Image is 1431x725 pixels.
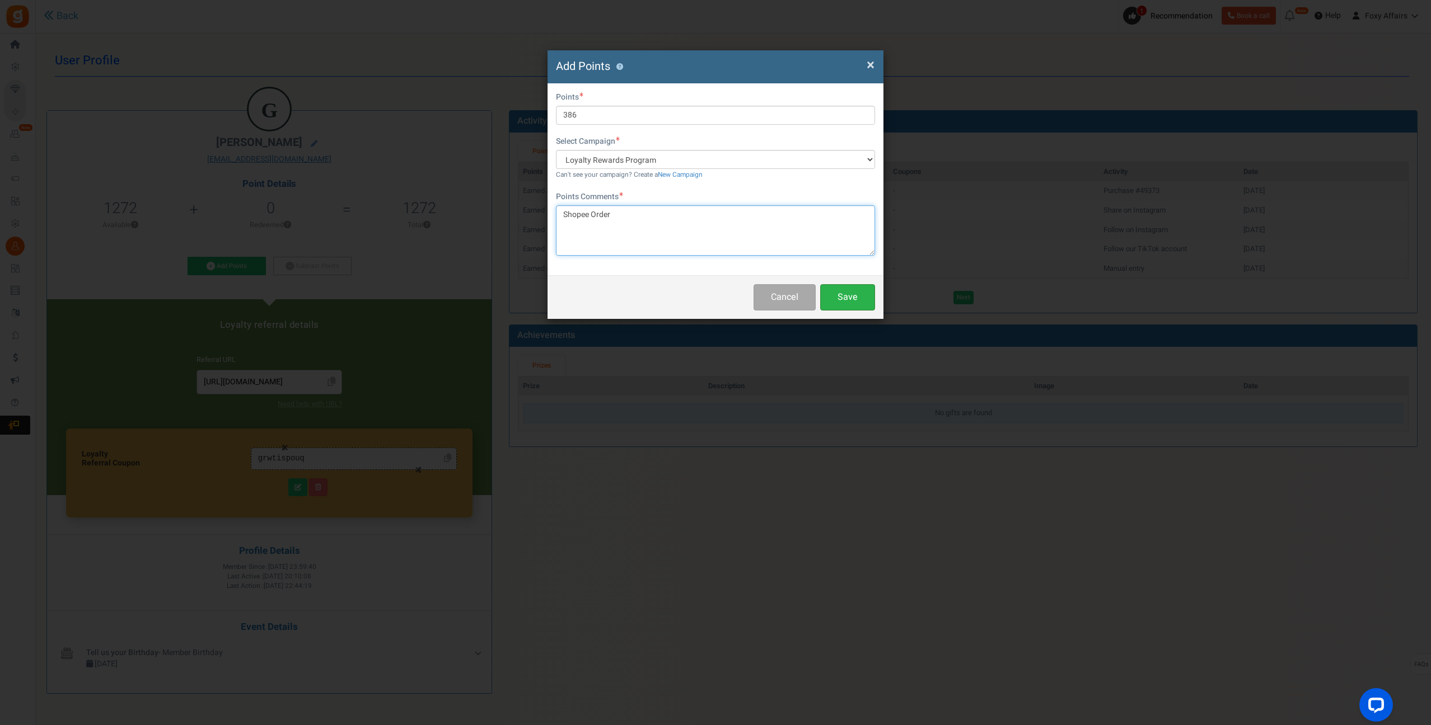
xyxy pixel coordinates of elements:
label: Points Comments [556,191,623,203]
button: Cancel [754,284,816,310]
a: New Campaign [658,170,703,180]
small: Can't see your campaign? Create a [556,170,703,180]
button: Save [820,284,875,310]
label: Points [556,92,583,103]
span: Add Points [556,58,610,74]
button: ? [616,63,623,70]
span: × [867,54,874,76]
label: Select Campaign [556,136,620,147]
